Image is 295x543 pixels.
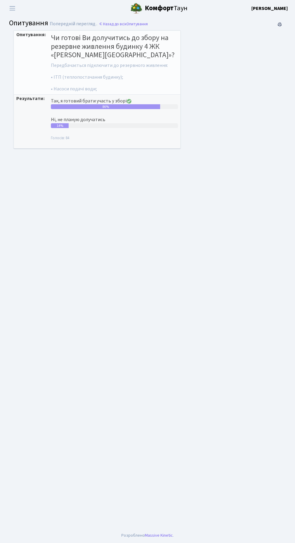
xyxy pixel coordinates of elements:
[51,74,178,81] p: • ІТП (теплопостачання будинку);
[51,34,178,60] h4: Чи готові Ви долучитись до збору на резервне живлення будинку 4 ЖК «[PERSON_NAME][GEOGRAPHIC_DATA]»?
[16,31,46,38] strong: Опитування:
[51,98,178,105] div: Так, я готовий брати участь у зборі
[145,3,174,13] b: Комфорт
[130,2,142,14] img: logo.png
[51,104,160,109] div: 86%
[99,21,148,27] a: Назад до всіхОпитування
[121,532,174,539] div: Розроблено .
[51,123,69,128] div: 14%
[51,116,178,123] div: Ні, не планую долучатись
[145,532,173,538] a: Massive Kinetic
[251,5,288,12] a: [PERSON_NAME]
[51,86,178,93] p: • Насоси подачі води;
[51,62,178,69] p: Передбачається підключити до резервного живлення:
[16,95,45,102] strong: Результати:
[5,3,20,13] button: Переключити навігацію
[145,3,188,14] span: Таун
[51,135,178,146] small: Голосів: 84
[9,18,48,28] span: Опитування
[50,20,97,27] span: Попередній перегляд .
[126,21,148,27] span: Опитування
